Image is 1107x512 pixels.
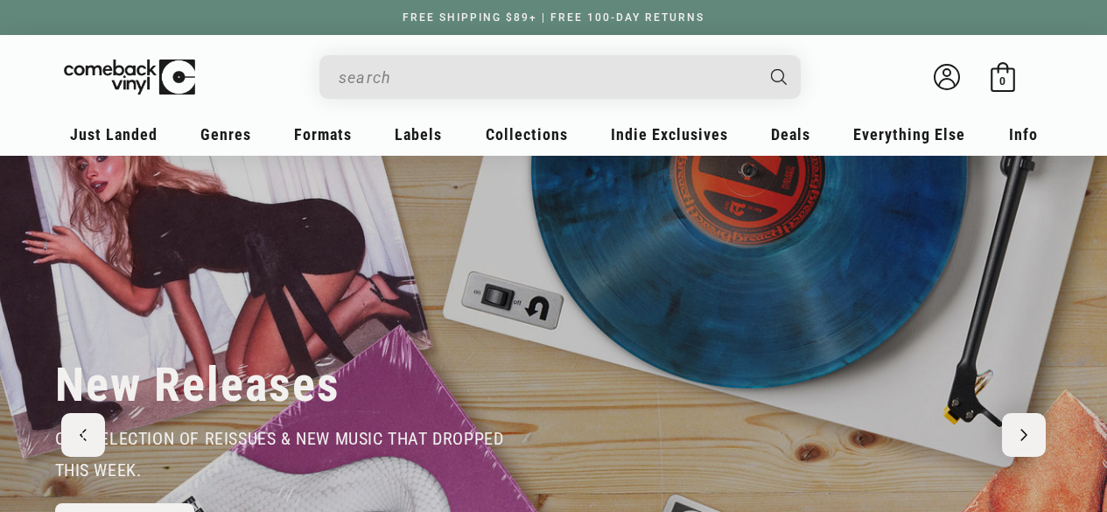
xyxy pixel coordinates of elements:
h2: New Releases [55,356,340,414]
span: 0 [999,74,1005,88]
span: Info [1009,125,1038,144]
button: Search [755,55,802,99]
span: Just Landed [70,125,158,144]
span: Formats [294,125,352,144]
span: Collections [486,125,568,144]
span: Labels [395,125,442,144]
span: Deals [771,125,810,144]
div: Search [319,55,801,99]
span: Everything Else [853,125,965,144]
a: FREE SHIPPING $89+ | FREE 100-DAY RETURNS [385,11,722,24]
span: Genres [200,125,251,144]
span: our selection of reissues & new music that dropped this week. [55,428,504,480]
span: Indie Exclusives [611,125,728,144]
input: search [339,60,753,95]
